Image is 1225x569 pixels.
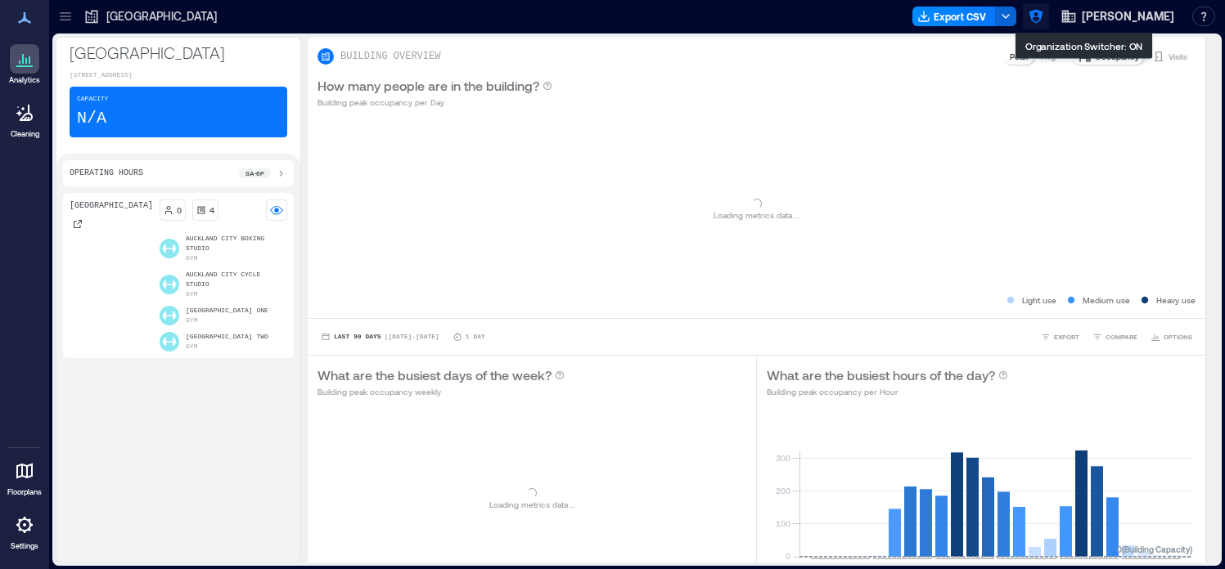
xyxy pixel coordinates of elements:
button: COMPARE [1089,329,1141,345]
button: OPTIONS [1147,329,1196,345]
p: 0 [177,204,182,217]
text: 12pm [998,561,1013,568]
p: Gym [186,289,197,299]
p: Capacity [77,94,108,104]
p: How many people are in the building? [318,76,539,96]
p: Building peak occupancy per Day [318,96,552,109]
p: Auckland City Boxing Studio [186,234,287,253]
p: [GEOGRAPHIC_DATA] [106,8,217,25]
span: EXPORT [1054,332,1079,342]
p: Medium use [1083,293,1130,307]
p: Floorplans [7,487,42,497]
p: [GEOGRAPHIC_DATA] [70,199,153,213]
span: OPTIONS [1164,332,1192,342]
p: Analytics [9,75,40,85]
a: Floorplans [2,451,47,502]
p: 8a - 6p [245,168,264,178]
text: 8pm [1122,561,1134,568]
tspan: 200 [776,486,790,495]
p: Gym [186,342,197,352]
p: Building peak occupancy weekly [318,385,565,398]
text: 8am [935,561,948,568]
a: Analytics [4,39,45,90]
text: 12am [811,561,826,568]
p: Light use [1022,293,1056,307]
p: [GEOGRAPHIC_DATA] [70,41,287,64]
p: Loading metrics data ... [714,208,799,222]
tspan: 100 [776,518,790,528]
p: Avg [1041,50,1056,63]
p: N/A [77,107,106,130]
p: Heavy use [1156,293,1196,307]
p: BUILDING OVERVIEW [340,50,440,63]
p: Operating Hours [70,167,143,180]
p: Occupancy [1095,50,1139,63]
p: [GEOGRAPHIC_DATA] One [186,306,268,316]
text: 4pm [1060,561,1072,568]
span: [PERSON_NAME] [1082,8,1174,25]
p: [STREET_ADDRESS] [70,70,287,80]
tspan: 300 [776,453,790,463]
p: Gym [186,253,197,263]
p: Peak [1010,50,1028,63]
p: Loading metrics data ... [489,498,575,511]
p: 4 [209,204,214,217]
p: [GEOGRAPHIC_DATA] Two [186,332,268,342]
p: Visits [1169,50,1187,63]
p: Building peak occupancy per Hour [767,385,1008,398]
a: Cleaning [4,93,45,144]
button: EXPORT [1038,329,1083,345]
button: Export CSV [912,7,996,26]
tspan: 0 [786,551,790,561]
p: Cleaning [11,129,39,139]
p: What are the busiest days of the week? [318,365,552,385]
span: COMPARE [1106,332,1137,342]
button: Last 90 Days |[DATE]-[DATE] [318,329,443,345]
p: What are the busiest hours of the day? [767,365,995,385]
p: Gym [186,316,197,325]
button: [PERSON_NAME] [1056,3,1179,29]
text: 4am [873,561,885,568]
a: Settings [5,505,44,556]
p: 1 Day [466,332,485,342]
p: Settings [11,541,38,551]
p: Auckland City Cycle Studio [186,270,287,289]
